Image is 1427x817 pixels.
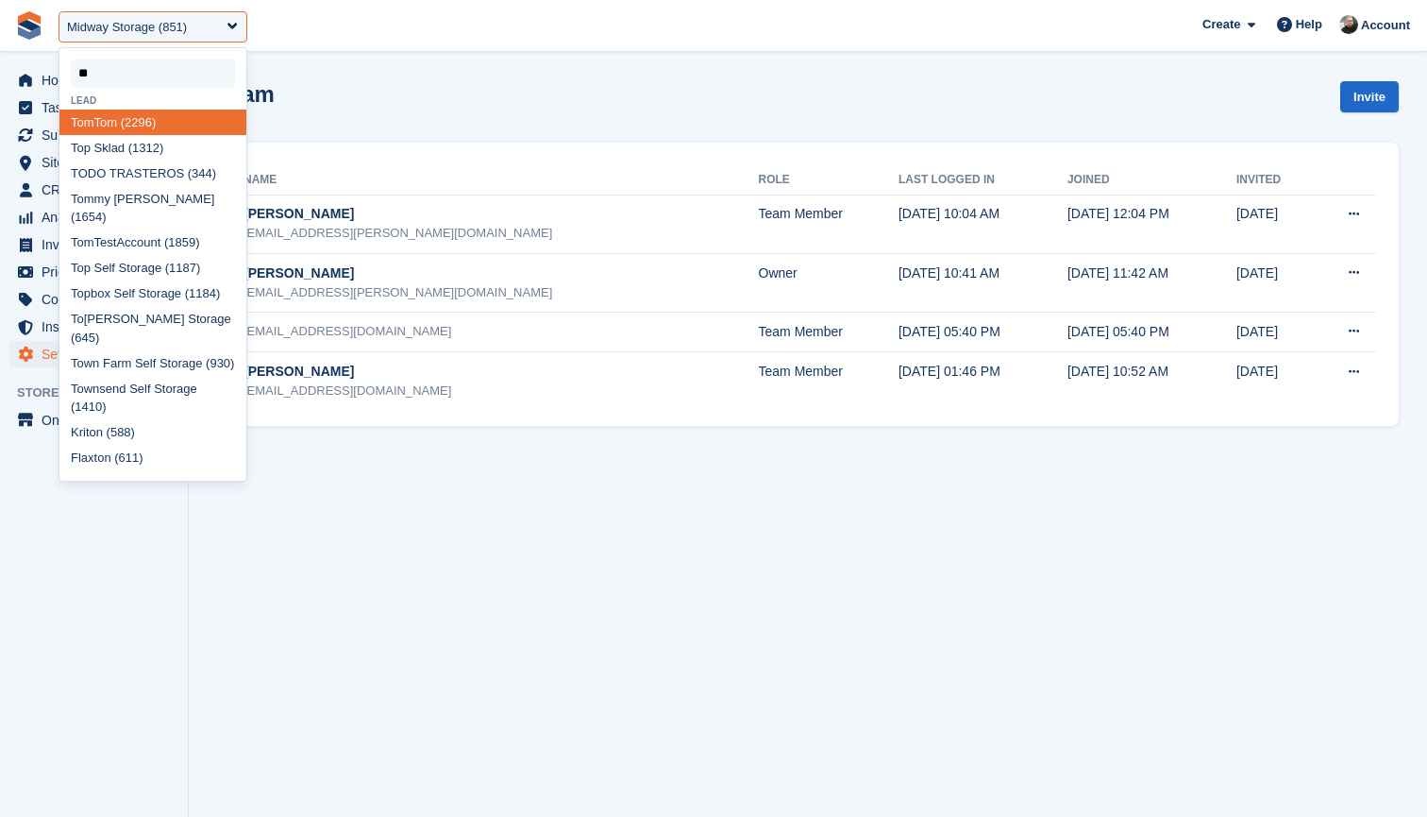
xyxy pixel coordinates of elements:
span: Subscriptions [42,122,155,148]
span: TO [71,166,88,180]
td: [DATE] 10:52 AM [1067,352,1236,411]
td: [DATE] 11:42 AM [1067,253,1236,312]
td: [DATE] [1236,312,1311,352]
td: [DATE] 10:04 AM [898,195,1067,253]
span: To [71,312,84,326]
span: To [71,356,84,370]
td: Owner [759,253,898,312]
span: Pricing [42,259,155,285]
td: Team Member [759,312,898,352]
a: menu [9,259,178,285]
div: Midway Storage (851) [67,18,187,37]
div: [EMAIL_ADDRESS][PERSON_NAME][DOMAIN_NAME] [243,283,759,302]
a: menu [9,204,178,230]
div: [EMAIL_ADDRESS][DOMAIN_NAME] [243,382,759,400]
span: to [94,451,105,465]
a: menu [9,67,178,94]
div: pbox Self S rage (1184) [59,281,246,307]
img: stora-icon-8386f47178a22dfd0bd8f6a31ec36ba5ce8667c1dd55bd0f319d3a0aa187defe.svg [15,11,43,40]
td: [DATE] 01:46 PM [898,352,1067,411]
div: Lead [59,95,246,106]
td: [DATE] 05:40 PM [898,312,1067,352]
th: Role [759,165,898,196]
td: Team Member [759,352,898,411]
td: [DATE] [1236,195,1311,253]
span: Create [1202,15,1240,34]
td: [DATE] 05:40 PM [1067,312,1236,352]
span: Storefront [17,383,188,402]
a: menu [9,286,178,313]
span: to [196,312,207,326]
span: To [71,382,84,396]
span: To [71,286,84,300]
td: [DATE] [1236,352,1311,411]
div: m m (2296) [59,110,246,135]
span: Home [42,67,155,94]
div: Flax n (611) [59,446,246,471]
div: wn Farm Self S rage (930) [59,350,246,376]
div: DO TRASTEROS (344) [59,161,246,186]
a: menu [9,177,178,203]
a: menu [9,314,178,340]
div: mmy [PERSON_NAME] (1654) [59,186,246,230]
span: Sites [42,149,155,176]
a: menu [9,231,178,258]
th: Joined [1067,165,1236,196]
th: Invited [1236,165,1311,196]
span: Insurance [42,314,155,340]
a: menu [9,407,178,434]
a: Invite [1340,81,1399,112]
span: to [146,286,157,300]
span: Tasks [42,94,155,121]
span: to [86,425,96,439]
a: menu [9,122,178,148]
span: Analytics [42,204,155,230]
div: [EMAIL_ADDRESS][DOMAIN_NAME] [243,322,759,341]
div: [EMAIL_ADDRESS][PERSON_NAME][DOMAIN_NAME] [243,224,759,243]
span: Help [1296,15,1322,34]
span: to [168,356,178,370]
div: mTestAccount (1859) [59,230,246,256]
th: Name [240,165,759,196]
td: Team Member [759,195,898,253]
div: [PERSON_NAME] [243,204,759,224]
div: m-s re (568) [59,471,246,497]
div: [PERSON_NAME] [243,264,759,283]
td: [DATE] 12:04 PM [1067,195,1236,253]
span: To [71,115,84,129]
span: to [126,261,137,275]
span: To [71,192,84,206]
span: To [71,141,84,155]
a: menu [9,149,178,176]
div: Kri n (588) [59,420,246,446]
span: CRM [42,177,155,203]
span: Settings [42,341,155,367]
div: p Self S rage (1187) [59,256,246,281]
img: Tom Huddleston [1339,15,1358,34]
th: Last logged in [898,165,1067,196]
span: Coupons [42,286,155,313]
td: [DATE] [1236,253,1311,312]
div: [PERSON_NAME] [243,362,759,382]
div: wnsend Self S rage (1410) [59,376,246,420]
span: To [94,115,108,129]
a: menu [9,341,178,367]
span: Online Store [42,407,155,434]
div: [PERSON_NAME] S rage (645) [59,307,246,351]
span: to [162,382,173,396]
div: p Sklad (1312) [59,135,246,161]
span: To [71,235,84,249]
span: To [71,261,84,275]
a: menu [9,94,178,121]
td: [DATE] 10:41 AM [898,253,1067,312]
span: Invoices [42,231,155,258]
span: Account [1361,16,1410,35]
